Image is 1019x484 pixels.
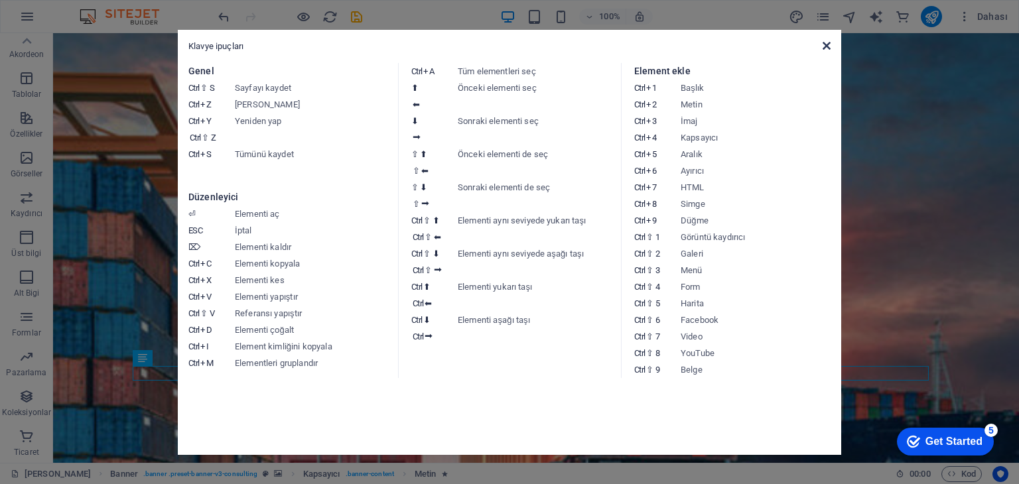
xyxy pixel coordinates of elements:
i: Ctrl [634,298,645,308]
i: ⬅ [425,298,432,308]
i: ⇧ [646,315,653,325]
i: ⇧ [200,308,208,318]
i: ⇧ [646,348,653,358]
i: Ctrl [188,116,199,126]
i: ⇧ [646,265,653,275]
i: Ctrl [411,66,422,76]
i: ⇧ [200,83,208,93]
i: ⇧ [411,182,419,192]
i: Ctrl [413,265,423,275]
dd: Metin [681,96,837,113]
i: Ctrl [634,365,645,375]
dd: Sonraki elementi seç [458,113,614,146]
i: ⇧ [646,332,653,341]
dd: Elementi çoğalt [235,322,391,338]
i: Ctrl [188,341,199,351]
dd: Sonraki elementi de seç [458,179,614,212]
dd: Harita [681,295,837,312]
i: ⇧ [413,199,420,209]
i: ⇧ [646,282,653,292]
dd: Görüntü kaydırıcı [681,229,837,245]
dd: Menü [681,262,837,278]
dd: Elementi kaldır [235,239,391,255]
i: V [200,292,211,302]
i: ⮕ [421,199,430,209]
i: Ctrl [634,83,645,93]
dd: Galeri [681,245,837,262]
div: Get Started 5 items remaining, 0% complete [11,7,107,34]
i: 9 [655,365,659,375]
dd: Elementi aynı seviyede yukarı taşı [458,212,614,245]
dd: Ayırıcı [681,162,837,179]
i: Ctrl [188,292,199,302]
i: 6 [646,166,656,176]
i: Ctrl [413,332,423,341]
i: D [200,325,212,335]
i: Ctrl [634,282,645,292]
dd: YouTube [681,345,837,361]
i: ⬇ [433,249,440,259]
i: Ctrl [634,182,645,192]
i: Ctrl [188,99,199,109]
i: Ctrl [634,232,645,242]
i: Ctrl [634,215,645,225]
dd: Elementleri gruplandır [235,355,391,371]
i: Ctrl [634,199,645,209]
i: ⬇ [411,116,419,126]
i: Z [200,99,211,109]
i: ⇧ [423,249,431,259]
h3: Düzenleyici [188,189,385,206]
i: 1 [655,232,659,242]
i: Ctrl [413,232,423,242]
i: ⬆ [411,83,419,93]
i: Ctrl [634,348,645,358]
i: I [200,341,208,351]
i: S [210,83,214,93]
i: Ctrl [411,282,422,292]
i: Ctrl [634,166,645,176]
dd: Tüm elementleri seç [458,63,614,80]
i: ⬇ [420,182,427,192]
i: Ctrl [188,259,199,269]
i: ⬅ [434,232,441,242]
i: 7 [646,182,656,192]
i: C [200,259,211,269]
i: Ctrl [190,133,200,143]
i: ⏎ [188,209,196,219]
i: ⇧ [646,365,653,375]
i: V [210,308,214,318]
i: ⇧ [425,265,432,275]
div: 5 [98,3,111,16]
i: ESC [188,225,202,235]
i: Ctrl [634,116,645,126]
dd: Element kimliğini kopyala [235,338,391,355]
dd: Referansı yapıştır [235,305,391,322]
dd: Elementi yukarı taşı [458,278,614,312]
i: ⇧ [411,149,419,159]
i: Y [200,116,211,126]
i: 2 [655,249,659,259]
i: Ctrl [634,332,645,341]
dd: Belge [681,361,837,378]
i: A [423,66,434,76]
i: ⇧ [413,166,420,176]
i: 8 [655,348,659,358]
dd: Düğme [681,212,837,229]
dd: İmaj [681,113,837,129]
dd: [PERSON_NAME] [235,96,391,113]
i: ⮕ [413,133,421,143]
span: Klavye ipuçları [188,41,243,51]
dd: Facebook [681,312,837,328]
dd: Elementi aşağı taşı [458,312,614,345]
dd: Elementi yapıştır [235,288,391,305]
i: S [200,149,211,159]
i: 3 [655,265,659,275]
dd: Form [681,278,837,295]
i: 2 [646,99,656,109]
i: ⇧ [646,249,653,259]
i: Z [211,133,216,143]
dd: İptal [235,222,391,239]
dd: Başlık [681,80,837,96]
i: ⮕ [425,332,433,341]
i: Ctrl [411,249,422,259]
